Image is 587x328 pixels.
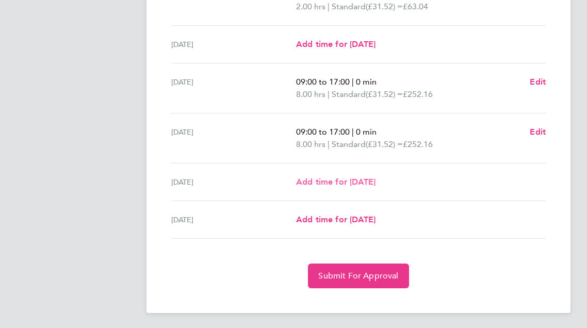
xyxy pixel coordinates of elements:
[403,139,433,149] span: £252.16
[366,139,403,149] span: (£31.52) =
[296,139,325,149] span: 8.00 hrs
[296,215,376,224] span: Add time for [DATE]
[296,127,350,137] span: 09:00 to 17:00
[296,77,350,87] span: 09:00 to 17:00
[530,77,546,87] span: Edit
[332,88,366,101] span: Standard
[403,89,433,99] span: £252.16
[352,77,354,87] span: |
[530,76,546,88] a: Edit
[171,126,296,151] div: [DATE]
[332,138,366,151] span: Standard
[308,264,409,288] button: Submit For Approval
[318,271,398,281] span: Submit For Approval
[328,89,330,99] span: |
[296,214,376,226] a: Add time for [DATE]
[366,89,403,99] span: (£31.52) =
[403,2,428,11] span: £63.04
[356,77,377,87] span: 0 min
[530,126,546,138] a: Edit
[328,139,330,149] span: |
[296,89,325,99] span: 8.00 hrs
[530,127,546,137] span: Edit
[296,39,376,49] span: Add time for [DATE]
[171,38,296,51] div: [DATE]
[328,2,330,11] span: |
[332,1,366,13] span: Standard
[356,127,377,137] span: 0 min
[296,2,325,11] span: 2.00 hrs
[366,2,403,11] span: (£31.52) =
[296,38,376,51] a: Add time for [DATE]
[171,214,296,226] div: [DATE]
[296,176,376,188] a: Add time for [DATE]
[171,176,296,188] div: [DATE]
[352,127,354,137] span: |
[296,177,376,187] span: Add time for [DATE]
[171,76,296,101] div: [DATE]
